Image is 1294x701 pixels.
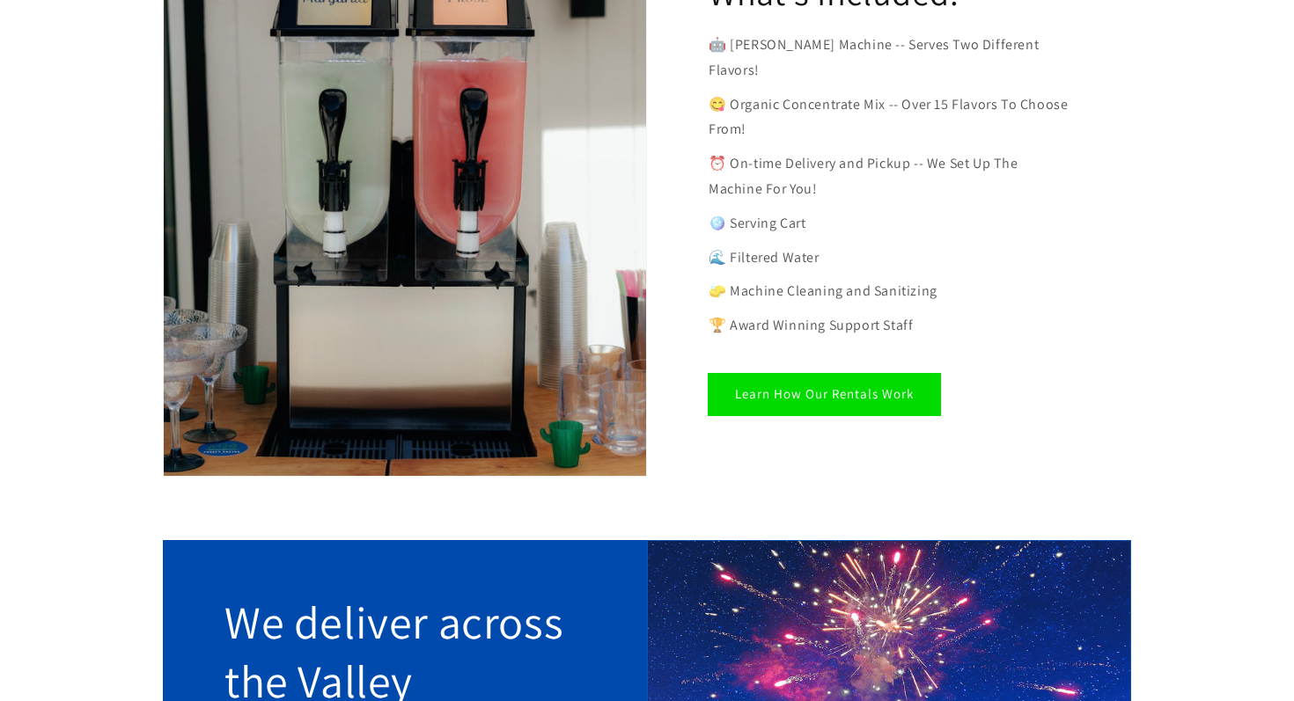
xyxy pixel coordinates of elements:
p: 😋 Organic Concentrate Mix -- Over 15 Flavors To Choose From! [709,92,1070,143]
p: 🌊 Filtered Water [709,245,1070,271]
p: 🤖 [PERSON_NAME] Machine -- Serves Two Different Flavors! [709,33,1070,84]
p: ⏰ On-time Delivery and Pickup -- We Set Up The Machine For You! [709,151,1070,202]
p: 🪩 Serving Cart [709,211,1070,237]
p: 🏆 Award Winning Support Staff [709,313,1070,339]
a: Learn How Our Rentals Work [709,374,940,415]
p: 🧽 Machine Cleaning and Sanitizing [709,279,1070,304]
